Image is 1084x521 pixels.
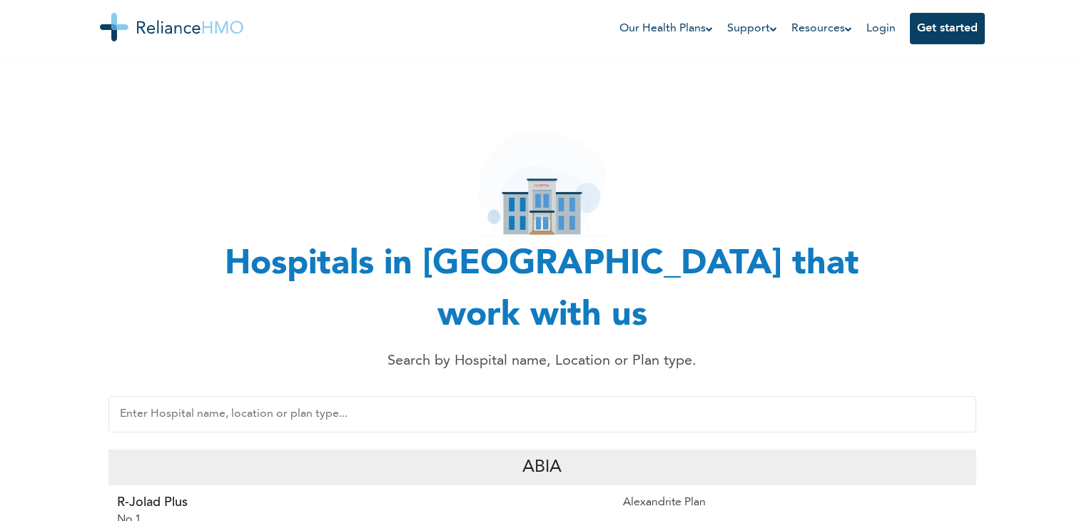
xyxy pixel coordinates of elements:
[623,494,968,511] p: Alexandrite Plan
[727,20,777,37] a: Support
[866,23,896,34] a: Login
[791,20,852,37] a: Resources
[221,350,863,372] p: Search by Hospital name, Location or Plan type.
[477,130,607,237] img: hospital_icon.svg
[522,455,562,480] p: Abia
[619,20,713,37] a: Our Health Plans
[108,396,976,433] input: Enter Hospital name, location or plan type...
[100,13,243,41] img: Reliance HMO's Logo
[186,239,899,342] h1: Hospitals in [GEOGRAPHIC_DATA] that work with us
[910,13,985,44] button: Get started
[117,494,606,511] p: R-Jolad Plus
